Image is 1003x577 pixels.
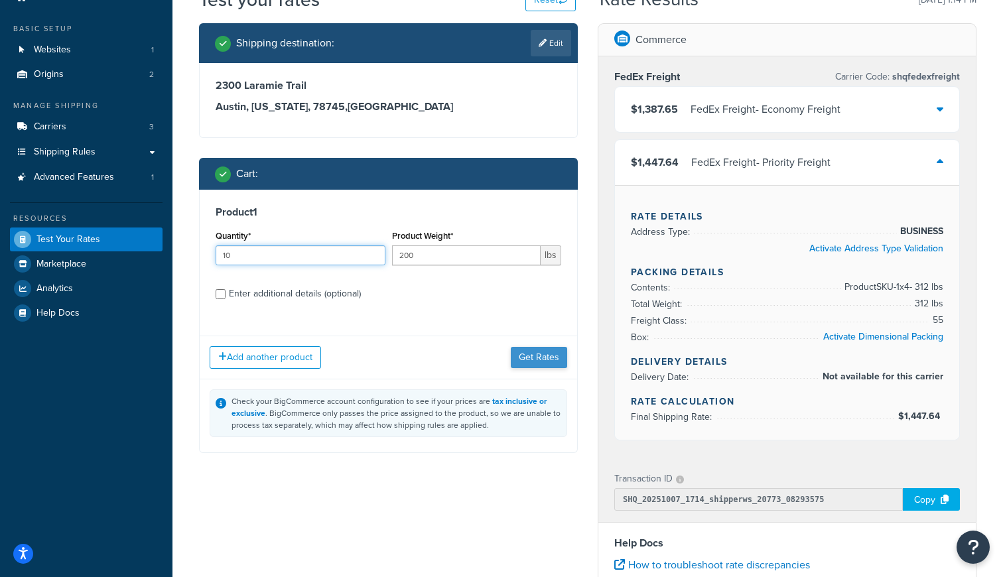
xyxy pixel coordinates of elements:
label: Quantity* [216,231,251,241]
input: Enter additional details (optional) [216,289,226,299]
span: Analytics [36,283,73,294]
span: Help Docs [36,308,80,319]
div: Check your BigCommerce account configuration to see if your prices are . BigCommerce only passes ... [232,395,561,431]
a: Edit [531,30,571,56]
a: Origins2 [10,62,163,87]
h4: Rate Details [631,210,943,224]
h4: Help Docs [614,535,960,551]
a: tax inclusive or exclusive [232,395,547,419]
div: Manage Shipping [10,100,163,111]
span: 1 [151,172,154,183]
button: Get Rates [511,347,567,368]
span: BUSINESS [897,224,943,239]
span: 55 [929,312,943,328]
li: Websites [10,38,163,62]
p: Transaction ID [614,470,673,488]
span: 1 [151,44,154,56]
span: Total Weight: [631,297,685,311]
a: How to troubleshoot rate discrepancies [614,557,810,572]
div: Basic Setup [10,23,163,34]
span: Origins [34,69,64,80]
span: Address Type: [631,225,693,239]
h3: Austin, [US_STATE], 78745 , [GEOGRAPHIC_DATA] [216,100,561,113]
a: Marketplace [10,252,163,276]
h4: Packing Details [631,265,943,279]
span: $1,447.64 [898,409,943,423]
span: Carriers [34,121,66,133]
a: Activate Dimensional Packing [823,330,943,344]
a: Shipping Rules [10,140,163,164]
a: Help Docs [10,301,163,325]
li: Advanced Features [10,165,163,190]
span: 2 [149,69,154,80]
h3: Product 1 [216,206,561,219]
a: Test Your Rates [10,227,163,251]
input: 0.00 [392,245,541,265]
h2: Shipping destination : [236,37,334,49]
h2: Cart : [236,168,258,180]
h3: 2300 Laramie Trail [216,79,561,92]
span: Box: [631,330,652,344]
div: Enter additional details (optional) [229,285,361,303]
button: Add another product [210,346,321,369]
span: Test Your Rates [36,234,100,245]
div: Resources [10,213,163,224]
span: 3 [149,121,154,133]
span: $1,447.64 [631,155,679,170]
span: Product SKU-1 x 4 - 312 lbs [841,279,943,295]
button: Open Resource Center [957,531,990,564]
a: Analytics [10,277,163,300]
li: Origins [10,62,163,87]
a: Carriers3 [10,115,163,139]
span: Contents: [631,281,673,294]
span: shqfedexfreight [890,70,960,84]
p: Carrier Code: [835,68,960,86]
div: FedEx Freight - Economy Freight [691,100,840,119]
a: Websites1 [10,38,163,62]
span: Final Shipping Rate: [631,410,715,424]
input: 0 [216,245,385,265]
span: Shipping Rules [34,147,96,158]
h4: Delivery Details [631,355,943,369]
span: Freight Class: [631,314,690,328]
span: Advanced Features [34,172,114,183]
p: Commerce [635,31,687,49]
div: Copy [903,488,960,511]
li: Carriers [10,115,163,139]
a: Activate Address Type Validation [809,241,943,255]
label: Product Weight* [392,231,453,241]
span: Websites [34,44,71,56]
span: Delivery Date: [631,370,692,384]
a: Advanced Features1 [10,165,163,190]
span: lbs [541,245,561,265]
div: FedEx Freight - Priority Freight [691,153,831,172]
span: $1,387.65 [631,101,678,117]
h4: Rate Calculation [631,395,943,409]
span: Not available for this carrier [819,369,943,385]
span: 312 lbs [911,296,943,312]
span: Marketplace [36,259,86,270]
h3: FedEx Freight [614,70,680,84]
